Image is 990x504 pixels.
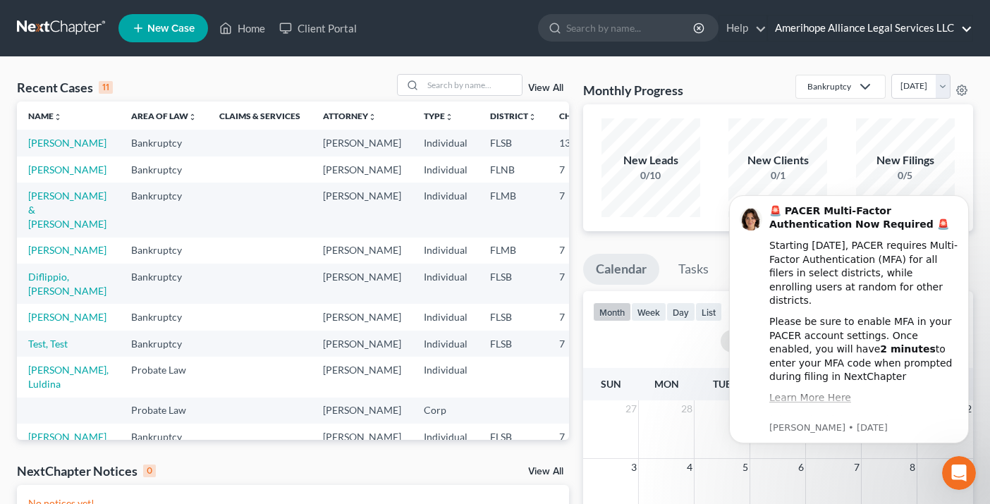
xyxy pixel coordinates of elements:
div: 0/5 [856,168,955,183]
td: FLMB [479,238,548,264]
td: 7 [548,264,618,304]
td: Individual [412,183,479,237]
td: Individual [412,264,479,304]
td: Bankruptcy [120,424,208,450]
a: Nameunfold_more [28,111,62,121]
td: Bankruptcy [120,238,208,264]
input: Search by name... [566,15,695,41]
a: Area of Lawunfold_more [131,111,197,121]
button: list [695,302,722,321]
span: Mon [654,378,679,390]
a: [PERSON_NAME], Luldina [28,364,109,390]
a: Help [719,16,766,41]
a: Client Portal [272,16,364,41]
a: [PERSON_NAME] [28,137,106,149]
span: 27 [624,400,638,417]
div: New Filings [856,152,955,168]
td: Individual [412,130,479,156]
td: Individual [412,357,479,397]
td: [PERSON_NAME] [312,357,412,397]
td: 7 [548,304,618,330]
button: month [593,302,631,321]
td: Bankruptcy [120,130,208,156]
th: Claims & Services [208,102,312,130]
td: Probate Law [120,357,208,397]
div: 0/1 [728,168,827,183]
i: unfold_more [368,113,377,121]
div: Bankruptcy [807,80,851,92]
td: Individual [412,238,479,264]
span: 4 [685,459,694,476]
iframe: Intercom live chat [942,456,976,490]
a: [PERSON_NAME] [28,244,106,256]
td: Individual [412,304,479,330]
button: day [666,302,695,321]
iframe: Intercom notifications message [708,174,990,466]
a: View All [528,467,563,477]
a: Tasks [666,254,721,285]
div: New Clients [728,152,827,168]
td: Individual [412,156,479,183]
a: Test, Test [28,338,68,350]
td: 7 [548,424,618,450]
span: 8 [908,459,917,476]
a: Typeunfold_more [424,111,453,121]
div: Recent Cases [17,79,113,96]
td: FLSB [479,424,548,450]
div: 0/10 [601,168,700,183]
div: 0 [143,465,156,477]
span: 7 [853,459,861,476]
td: [PERSON_NAME] [312,130,412,156]
span: 3 [630,459,638,476]
td: [PERSON_NAME] [312,398,412,424]
i: unfold_more [445,113,453,121]
td: Bankruptcy [120,304,208,330]
td: Corp [412,398,479,424]
span: 28 [680,400,694,417]
td: [PERSON_NAME] [312,183,412,237]
input: Search by name... [423,75,522,95]
td: 7 [548,156,618,183]
a: View All [528,83,563,93]
i: unfold_more [528,113,537,121]
div: NextChapter Notices [17,462,156,479]
a: Diflippio, [PERSON_NAME] [28,271,106,297]
div: New Leads [601,152,700,168]
div: 11 [99,81,113,94]
td: [PERSON_NAME] [312,156,412,183]
a: [PERSON_NAME] [28,311,106,323]
td: [PERSON_NAME] [312,424,412,450]
td: Bankruptcy [120,183,208,237]
a: Calendar [583,254,659,285]
span: Sun [601,378,621,390]
i: unfold_more [54,113,62,121]
a: Chapterunfold_more [559,111,607,121]
td: 7 [548,183,618,237]
span: 5 [741,459,750,476]
td: FLSB [479,331,548,357]
td: Probate Law [120,398,208,424]
a: [PERSON_NAME] [28,164,106,176]
i: unfold_more [188,113,197,121]
td: Bankruptcy [120,331,208,357]
td: FLSB [479,130,548,156]
td: 7 [548,238,618,264]
a: Amerihope Alliance Legal Services LLC [768,16,972,41]
a: [PERSON_NAME] [28,431,106,443]
button: week [631,302,666,321]
td: FLSB [479,304,548,330]
a: Home [212,16,272,41]
a: [PERSON_NAME] & [PERSON_NAME] [28,190,106,230]
td: Bankruptcy [120,156,208,183]
td: 13 [548,130,618,156]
